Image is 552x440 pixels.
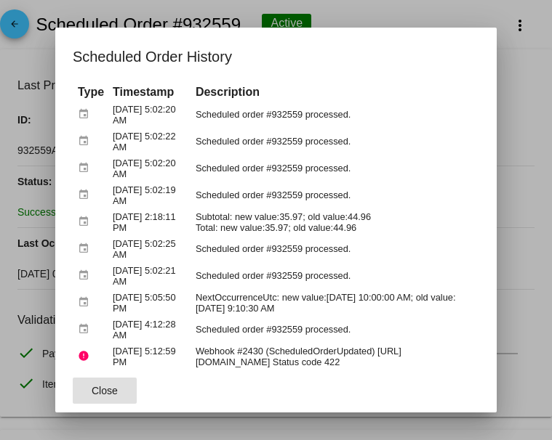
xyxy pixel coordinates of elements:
td: Scheduled order #932559 processed. [192,236,478,261]
button: Close dialog [73,378,137,404]
td: [DATE] 5:02:21 AM [109,263,191,288]
td: [DATE] 5:02:22 AM [109,129,191,154]
mat-icon: event [78,237,95,260]
td: Subtotal: new value:35.97; old value:44.96 Total: new value:35.97; old value:44.96 [192,209,478,235]
mat-icon: event [78,318,95,341]
span: Close [92,385,118,396]
td: NextOccurrenceUtc: new value:[DATE] 10:00:00 AM; old value:[DATE] 9:10:30 AM [192,290,478,315]
h1: Scheduled Order History [73,45,479,68]
mat-icon: event [78,291,95,314]
mat-icon: event [78,211,95,233]
th: Description [192,84,478,100]
th: Type [74,84,108,100]
mat-icon: error [78,345,95,367]
td: [DATE] 5:02:19 AM [109,182,191,208]
td: [DATE] 5:02:20 AM [109,102,191,127]
td: [DATE] 2:18:11 PM [109,209,191,235]
mat-icon: event [78,157,95,179]
td: Scheduled order #932559 processed. [192,102,478,127]
td: [DATE] 5:02:25 AM [109,236,191,261]
td: [DATE] 5:02:20 AM [109,155,191,181]
td: Scheduled order #932559 processed. [192,263,478,288]
mat-icon: event [78,264,95,287]
mat-icon: event [78,103,95,126]
td: [DATE] 5:12:59 PM [109,343,191,369]
mat-icon: event [78,130,95,152]
td: Scheduled order #932559 processed. [192,129,478,154]
td: Scheduled order #932559 processed. [192,155,478,181]
th: Timestamp [109,84,191,100]
td: [DATE] 5:05:50 PM [109,290,191,315]
td: [DATE] 4:12:28 AM [109,317,191,342]
td: Scheduled order #932559 processed. [192,182,478,208]
td: Scheduled order #932559 processed. [192,317,478,342]
mat-icon: event [78,184,95,206]
td: Webhook #2430 (ScheduledOrderUpdated) [URL][DOMAIN_NAME] Status code 422 [192,343,478,369]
